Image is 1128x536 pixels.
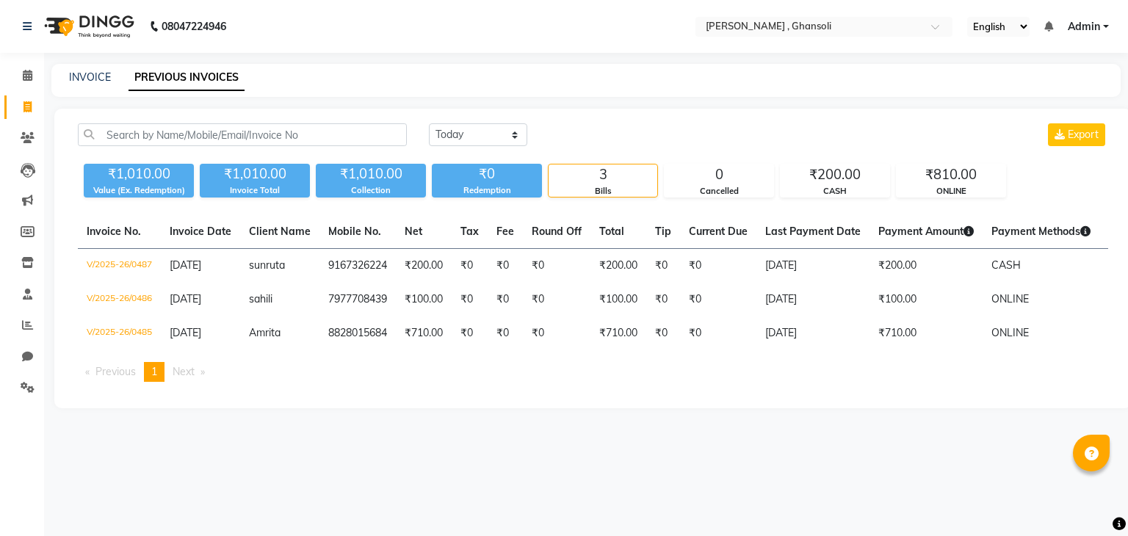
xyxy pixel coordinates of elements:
div: Collection [316,184,426,197]
input: Search by Name/Mobile/Email/Invoice No [78,123,407,146]
td: ₹200.00 [869,249,983,283]
span: Tax [460,225,479,238]
span: [DATE] [170,292,201,305]
span: Admin [1068,19,1100,35]
span: [DATE] [170,326,201,339]
td: 8828015684 [319,316,396,350]
td: 9167326224 [319,249,396,283]
td: ₹0 [488,283,523,316]
span: Export [1068,128,1099,141]
td: ₹0 [680,249,756,283]
div: 0 [665,164,773,185]
iframe: chat widget [1066,477,1113,521]
span: Mobile No. [328,225,381,238]
span: Net [405,225,422,238]
td: ₹710.00 [590,316,646,350]
td: ₹100.00 [590,283,646,316]
span: ONLINE [991,326,1029,339]
div: ₹1,010.00 [84,164,194,184]
span: Total [599,225,624,238]
div: Invoice Total [200,184,310,197]
div: Value (Ex. Redemption) [84,184,194,197]
td: ₹100.00 [396,283,452,316]
td: V/2025-26/0487 [78,249,161,283]
td: ₹0 [488,249,523,283]
td: [DATE] [756,316,869,350]
span: Invoice Date [170,225,231,238]
div: ₹1,010.00 [200,164,310,184]
td: ₹0 [680,283,756,316]
td: ₹0 [523,249,590,283]
span: ONLINE [991,292,1029,305]
span: Client Name [249,225,311,238]
td: 7977708439 [319,283,396,316]
span: Previous [95,365,136,378]
span: Payment Methods [991,225,1091,238]
div: Redemption [432,184,542,197]
span: CASH [991,258,1021,272]
span: Invoice No. [87,225,141,238]
td: ₹0 [680,316,756,350]
a: INVOICE [69,70,111,84]
div: ₹1,010.00 [316,164,426,184]
td: ₹200.00 [590,249,646,283]
div: Bills [549,185,657,198]
td: ₹0 [523,283,590,316]
td: ₹0 [646,316,680,350]
span: [DATE] [170,258,201,272]
span: Tip [655,225,671,238]
td: ₹0 [452,283,488,316]
td: V/2025-26/0485 [78,316,161,350]
button: Export [1048,123,1105,146]
span: Next [173,365,195,378]
span: sunruta [249,258,285,272]
span: Fee [496,225,514,238]
td: V/2025-26/0486 [78,283,161,316]
div: ₹200.00 [781,164,889,185]
td: ₹100.00 [869,283,983,316]
a: PREVIOUS INVOICES [129,65,245,91]
div: Cancelled [665,185,773,198]
span: Last Payment Date [765,225,861,238]
span: Payment Amount [878,225,974,238]
div: ONLINE [897,185,1005,198]
div: 3 [549,164,657,185]
td: ₹0 [646,283,680,316]
nav: Pagination [78,362,1108,382]
div: CASH [781,185,889,198]
span: Round Off [532,225,582,238]
img: logo [37,6,138,47]
span: sahili [249,292,272,305]
td: ₹0 [488,316,523,350]
td: ₹200.00 [396,249,452,283]
b: 08047224946 [162,6,226,47]
td: [DATE] [756,249,869,283]
div: ₹0 [432,164,542,184]
td: ₹0 [452,316,488,350]
td: ₹710.00 [869,316,983,350]
td: [DATE] [756,283,869,316]
td: ₹0 [646,249,680,283]
td: ₹0 [452,249,488,283]
span: 1 [151,365,157,378]
span: Amrita [249,326,281,339]
td: ₹0 [523,316,590,350]
td: ₹710.00 [396,316,452,350]
div: ₹810.00 [897,164,1005,185]
span: Current Due [689,225,748,238]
